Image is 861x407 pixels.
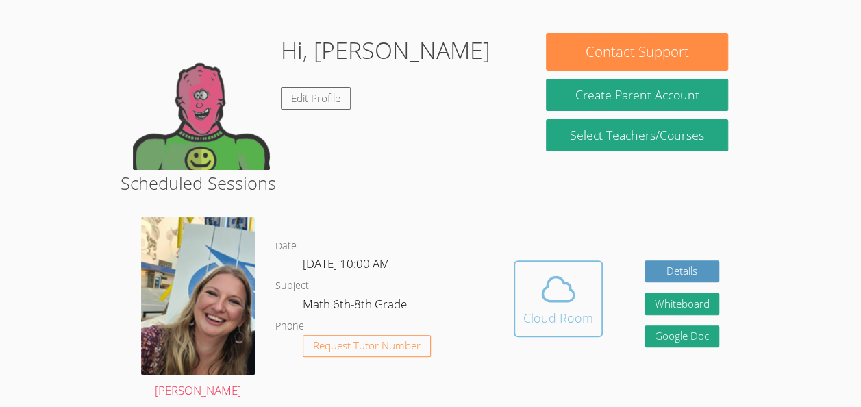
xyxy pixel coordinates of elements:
[645,293,720,315] button: Whiteboard
[275,277,309,295] dt: Subject
[141,217,255,375] img: sarah.png
[546,79,727,111] button: Create Parent Account
[133,33,270,170] img: default.png
[645,325,720,348] a: Google Doc
[275,238,297,255] dt: Date
[141,217,255,401] a: [PERSON_NAME]
[313,341,421,351] span: Request Tutor Number
[281,33,490,68] h1: Hi, [PERSON_NAME]
[275,318,304,335] dt: Phone
[514,260,603,337] button: Cloud Room
[281,87,351,110] a: Edit Profile
[121,170,740,196] h2: Scheduled Sessions
[546,119,727,151] a: Select Teachers/Courses
[645,260,720,283] a: Details
[303,256,390,271] span: [DATE] 10:00 AM
[303,295,410,318] dd: Math 6th-8th Grade
[546,33,727,71] button: Contact Support
[303,335,431,358] button: Request Tutor Number
[523,308,593,328] div: Cloud Room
